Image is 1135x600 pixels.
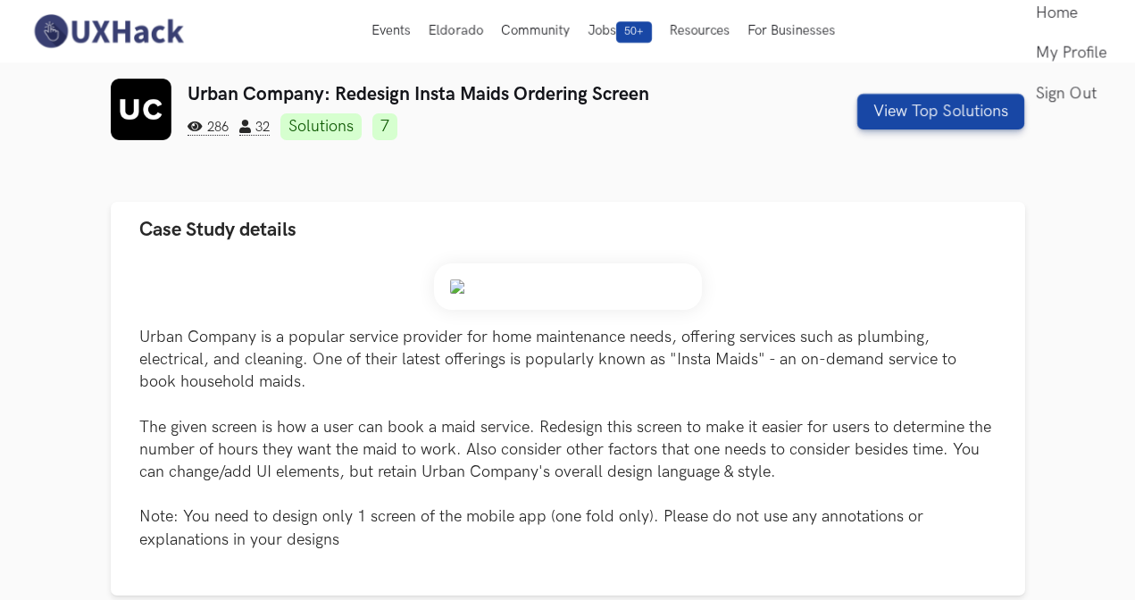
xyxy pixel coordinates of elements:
img: UXHack-logo.png [29,12,188,50]
button: Case Study details [111,202,1025,258]
button: View Top Solutions [857,94,1024,129]
span: 50+ [616,21,652,43]
span: 286 [188,120,229,136]
h3: Urban Company: Redesign Insta Maids Ordering Screen [188,83,792,105]
span: 32 [239,120,270,136]
img: Weekend_Hackathon_83_banner.png [434,263,702,310]
p: Urban Company is a popular service provider for home maintenance needs, offering services such as... [139,326,997,551]
a: Solutions [280,113,362,140]
div: Case Study details [111,258,1025,596]
a: 7 [372,113,397,140]
img: Urban Company logo [111,79,172,140]
a: My Profile [1036,33,1106,73]
span: Case Study details [139,218,296,242]
a: Sign Out [1036,73,1106,113]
